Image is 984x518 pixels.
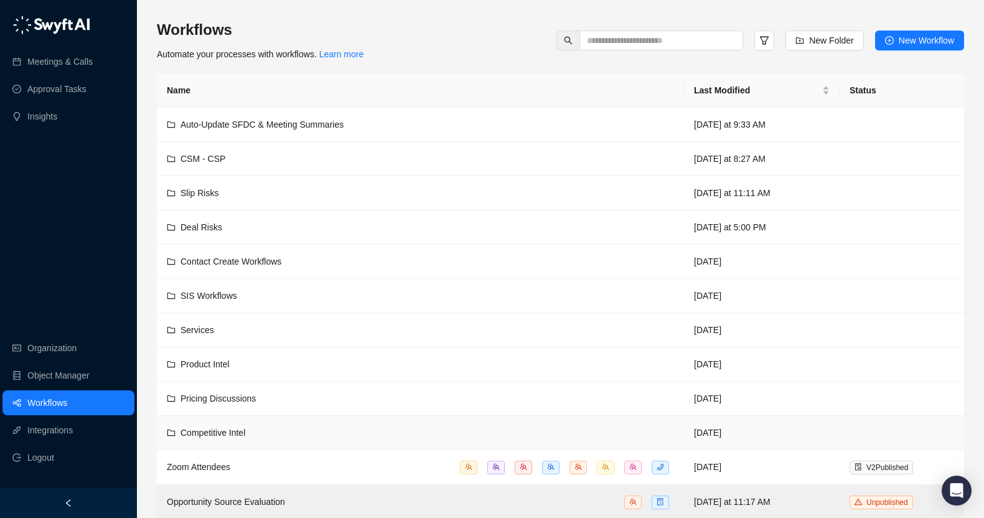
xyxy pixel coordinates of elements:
[64,499,73,507] span: left
[180,428,245,438] span: Competitive Intel
[942,476,972,506] div: Open Intercom Messenger
[684,279,840,313] td: [DATE]
[759,35,769,45] span: filter
[180,188,218,198] span: Slip Risks
[520,463,527,471] span: team
[167,291,176,300] span: folder
[167,428,176,437] span: folder
[167,257,176,266] span: folder
[866,498,908,507] span: Unpublished
[809,34,854,47] span: New Folder
[684,382,840,416] td: [DATE]
[684,210,840,245] td: [DATE] at 5:00 PM
[27,49,93,74] a: Meetings & Calls
[157,20,363,40] h3: Workflows
[167,497,285,507] span: Opportunity Source Evaluation
[27,363,90,388] a: Object Manager
[27,336,77,360] a: Organization
[180,257,281,266] span: Contact Create Workflows
[167,326,176,334] span: folder
[629,498,637,506] span: team
[27,77,87,101] a: Approval Tasks
[785,31,864,50] button: New Folder
[157,73,684,108] th: Name
[866,463,908,472] span: V 2 Published
[657,498,664,506] span: file-sync
[574,463,582,471] span: team
[855,498,862,506] span: warning
[657,463,664,471] span: phone
[684,108,840,142] td: [DATE] at 9:33 AM
[180,359,230,369] span: Product Intel
[167,120,176,129] span: folder
[167,462,230,472] span: Zoom Attendees
[547,463,555,471] span: team
[27,104,57,129] a: Insights
[684,347,840,382] td: [DATE]
[684,73,840,108] th: Last Modified
[27,445,54,470] span: Logout
[180,222,222,232] span: Deal Risks
[629,463,637,471] span: team
[180,393,256,403] span: Pricing Discussions
[564,36,573,45] span: search
[602,463,609,471] span: team
[167,360,176,369] span: folder
[319,49,364,59] a: Learn more
[885,36,894,45] span: plus-circle
[27,390,67,415] a: Workflows
[840,73,964,108] th: Status
[492,463,500,471] span: team
[855,463,862,471] span: file-done
[684,176,840,210] td: [DATE] at 11:11 AM
[167,223,176,232] span: folder
[27,418,73,443] a: Integrations
[180,325,214,335] span: Services
[795,36,804,45] span: folder-add
[12,16,90,34] img: logo-05li4sbe.png
[899,34,954,47] span: New Workflow
[157,49,363,59] span: Automate your processes with workflows.
[180,154,225,164] span: CSM - CSP
[684,416,840,450] td: [DATE]
[684,313,840,347] td: [DATE]
[875,31,964,50] button: New Workflow
[167,394,176,403] span: folder
[684,245,840,279] td: [DATE]
[684,142,840,176] td: [DATE] at 8:27 AM
[180,291,237,301] span: SIS Workflows
[12,453,21,462] span: logout
[180,120,344,129] span: Auto-Update SFDC & Meeting Summaries
[694,83,820,97] span: Last Modified
[167,154,176,163] span: folder
[465,463,472,471] span: team
[684,450,840,485] td: [DATE]
[167,189,176,197] span: folder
